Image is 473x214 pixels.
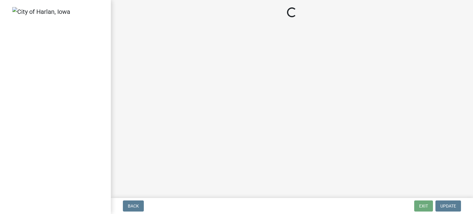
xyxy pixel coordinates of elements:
[440,204,456,208] span: Update
[435,200,461,212] button: Update
[128,204,139,208] span: Back
[414,200,433,212] button: Exit
[123,200,144,212] button: Back
[12,7,70,16] img: City of Harlan, Iowa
